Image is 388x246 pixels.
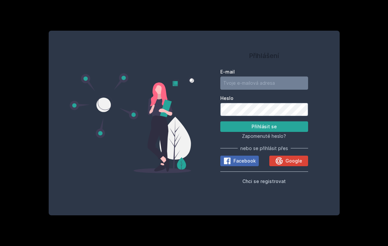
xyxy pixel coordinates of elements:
[220,156,259,166] button: Facebook
[242,178,286,184] span: Chci se registrovat
[242,133,286,139] span: Zapomenuté heslo?
[220,77,308,90] input: Tvoje e-mailová adresa
[269,156,308,166] button: Google
[233,158,256,164] span: Facebook
[220,69,308,75] label: E-mail
[285,158,302,164] span: Google
[220,121,308,132] button: Přihlásit se
[220,95,308,102] label: Heslo
[242,177,286,185] button: Chci se registrovat
[220,51,308,61] h1: Přihlášení
[240,145,288,152] span: nebo se přihlásit přes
